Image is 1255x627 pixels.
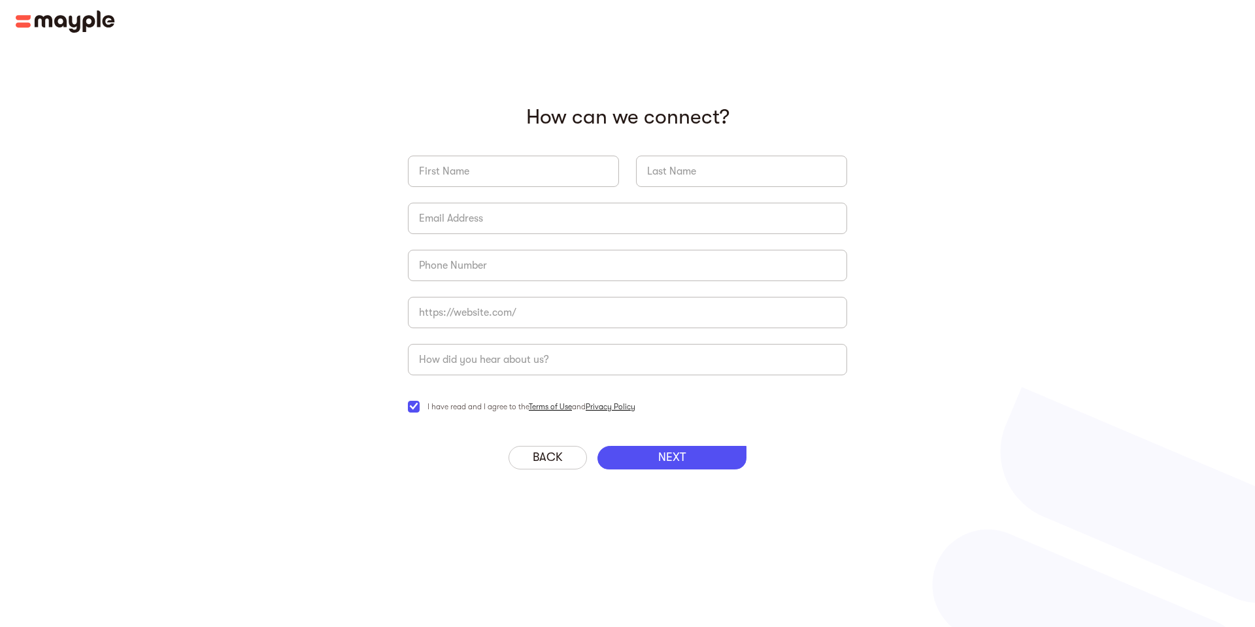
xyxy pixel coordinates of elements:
p: How can we connect? [408,105,847,129]
input: Phone Number [408,250,847,281]
form: briefForm [408,105,847,430]
input: https://website.com/ [408,297,847,328]
p: NEXT [658,450,686,465]
input: Email Address [408,203,847,234]
img: Mayple logo [16,10,115,33]
input: Last Name [636,156,847,187]
a: Privacy Policy [586,402,635,411]
a: Terms of Use [529,402,572,411]
input: First Name [408,156,619,187]
span: I have read and I agree to the and [427,399,635,415]
input: How did you hear about us? [408,344,847,375]
p: Back [533,450,563,465]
